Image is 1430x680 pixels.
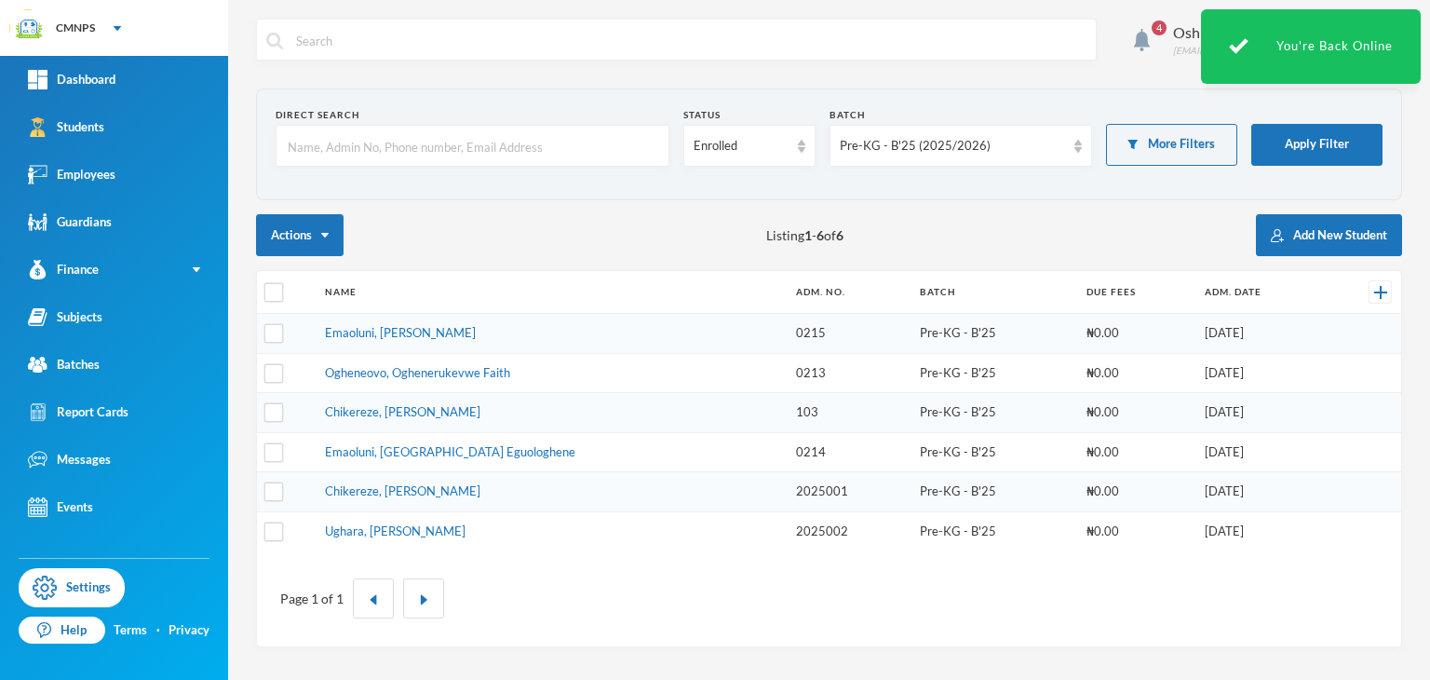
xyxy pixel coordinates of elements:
[766,225,843,245] span: Listing - of
[156,621,160,640] div: ·
[1077,271,1196,314] th: Due Fees
[1195,472,1328,512] td: [DATE]
[28,307,102,327] div: Subjects
[787,472,911,512] td: 2025001
[28,450,111,469] div: Messages
[787,314,911,354] td: 0215
[266,33,283,49] img: search
[1195,314,1328,354] td: [DATE]
[1251,124,1383,166] button: Apply Filter
[19,568,125,607] a: Settings
[1077,314,1196,354] td: ₦0.00
[1077,393,1196,433] td: ₦0.00
[911,472,1077,512] td: Pre-KG - B'25
[683,108,815,122] div: Status
[325,444,575,459] a: Emaoluni, [GEOGRAPHIC_DATA] Eguologhene
[28,355,100,374] div: Batches
[28,260,99,279] div: Finance
[911,511,1077,551] td: Pre-KG - B'25
[1195,393,1328,433] td: [DATE]
[325,524,465,538] a: Ughara, [PERSON_NAME]
[1173,44,1329,58] div: [EMAIL_ADDRESS][DOMAIN_NAME]
[325,404,480,419] a: Chikereze, [PERSON_NAME]
[1201,9,1421,84] div: You're Back Online
[1077,511,1196,551] td: ₦0.00
[325,325,476,340] a: Emaoluni, [PERSON_NAME]
[56,20,95,36] div: CMNPS
[1195,432,1328,472] td: [DATE]
[787,271,911,314] th: Adm. No.
[286,126,659,168] input: Name, Admin No, Phone number, Email Address
[28,70,115,89] div: Dashboard
[1077,432,1196,472] td: ₦0.00
[836,227,843,243] b: 6
[840,137,1065,156] div: Pre-KG - B'25 (2025/2026)
[256,214,344,256] button: Actions
[1195,353,1328,393] td: [DATE]
[911,353,1077,393] td: Pre-KG - B'25
[1077,353,1196,393] td: ₦0.00
[694,137,788,156] div: Enrolled
[316,271,787,314] th: Name
[1077,472,1196,512] td: ₦0.00
[169,621,209,640] a: Privacy
[28,212,112,232] div: Guardians
[1256,214,1402,256] button: Add New Student
[911,432,1077,472] td: Pre-KG - B'25
[28,165,115,184] div: Employees
[816,227,824,243] b: 6
[787,432,911,472] td: 0214
[1374,286,1387,299] img: +
[28,402,128,422] div: Report Cards
[911,314,1077,354] td: Pre-KG - B'25
[804,227,812,243] b: 1
[787,393,911,433] td: 103
[1195,271,1328,314] th: Adm. Date
[1195,511,1328,551] td: [DATE]
[28,497,93,517] div: Events
[294,20,1086,61] input: Search
[1106,124,1237,166] button: More Filters
[19,617,105,645] a: Help
[114,621,147,640] a: Terms
[830,108,1092,122] div: Batch
[10,10,47,48] img: logo
[325,365,510,380] a: Ogheneovo, Oghenerukevwe Faith
[911,393,1077,433] td: Pre-KG - B'25
[325,483,480,498] a: Chikereze, [PERSON_NAME]
[1152,20,1167,35] span: 4
[787,353,911,393] td: 0213
[787,511,911,551] td: 2025002
[28,117,104,137] div: Students
[276,108,669,122] div: Direct Search
[280,589,344,608] div: Page 1 of 1
[911,271,1077,314] th: Batch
